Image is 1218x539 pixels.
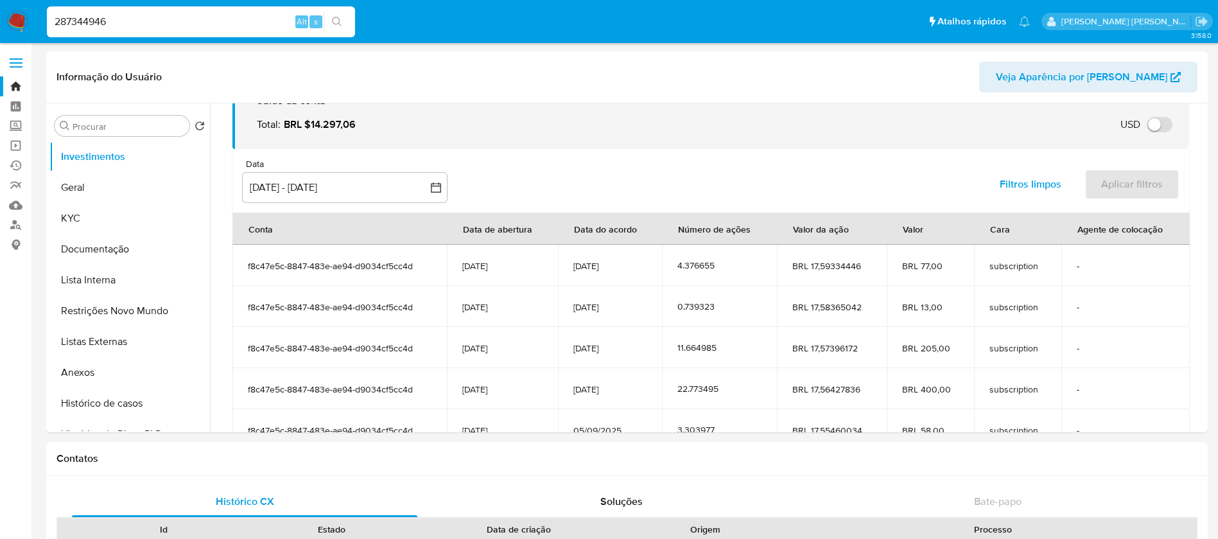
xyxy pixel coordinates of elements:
button: Histórico de Risco PLD [49,419,210,450]
button: Procurar [60,121,70,131]
p: andreia.almeida@mercadolivre.com [1061,15,1191,28]
span: Soluções [600,494,643,509]
span: Histórico CX [216,494,274,509]
button: Anexos [49,357,210,388]
button: Geral [49,172,210,203]
div: Data de criação [425,523,613,536]
button: Lista Interna [49,265,210,296]
button: Retornar ao pedido padrão [195,121,205,135]
button: Restrições Novo Mundo [49,296,210,326]
input: Procurar [73,121,184,132]
a: Notificações [1019,16,1030,27]
button: search-icon [324,13,350,31]
button: Listas Externas [49,326,210,357]
a: Sair [1195,15,1208,28]
div: Estado [257,523,407,536]
span: Alt [297,15,307,28]
span: Bate-papo [974,494,1022,509]
h1: Informação do Usuário [57,71,162,84]
div: Processo [799,523,1188,536]
h1: Contatos [57,452,1197,465]
span: Veja Aparência por [PERSON_NAME] [996,62,1167,93]
div: Origem [631,523,781,536]
button: Investimentos [49,141,210,172]
span: s [314,15,318,28]
button: KYC [49,203,210,234]
button: Documentação [49,234,210,265]
div: Id [89,523,239,536]
button: Veja Aparência por [PERSON_NAME] [979,62,1197,93]
button: Histórico de casos [49,388,210,419]
input: Pesquise usuários ou casos... [47,13,355,30]
span: Atalhos rápidos [937,15,1006,28]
